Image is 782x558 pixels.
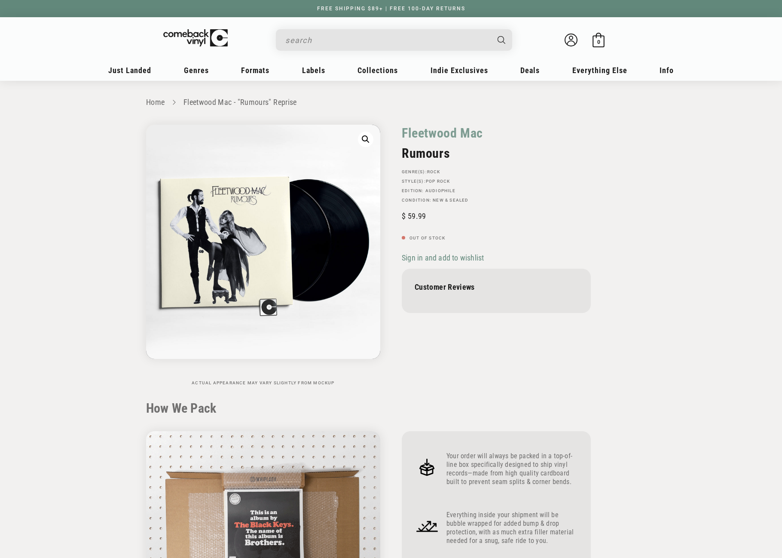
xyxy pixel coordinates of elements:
span: Collections [357,66,398,75]
p: Your order will always be packed in a top-of-line box specifically designed to ship vinyl records... [446,452,578,486]
p: STYLE(S): [402,179,591,184]
div: Search [276,29,512,51]
span: $ [402,212,406,221]
span: Deals [520,66,540,75]
span: Everything Else [572,66,627,75]
span: Indie Exclusives [431,66,488,75]
p: Edition: [402,188,591,193]
span: 0 [597,39,600,45]
p: Actual appearance may vary slightly from mockup [146,380,380,386]
p: Customer Reviews [415,282,578,291]
a: Fleetwood Mac - "Rumours" Reprise [183,98,297,107]
a: FREE SHIPPING $89+ | FREE 100-DAY RETURNS [309,6,474,12]
span: Just Landed [108,66,151,75]
span: Labels [302,66,325,75]
p: Everything inside your shipment will be bubble wrapped for added bump & drop protection, with as ... [446,511,578,545]
a: Rock [427,169,440,174]
a: Pop Rock [426,179,450,184]
a: Fleetwood Mac [402,125,483,141]
button: Sign in and add to wishlist [402,253,486,263]
span: Info [660,66,674,75]
h2: How We Pack [146,401,636,416]
p: GENRE(S): [402,169,591,175]
a: Home [146,98,165,107]
media-gallery: Gallery Viewer [146,125,380,386]
img: Frame_4.png [415,455,440,480]
span: Formats [241,66,269,75]
p: Condition: New & Sealed [402,198,591,203]
span: 59.99 [402,212,426,221]
nav: breadcrumbs [146,96,636,109]
img: Frame_4_1.png [415,514,440,539]
h2: Rumours [402,146,591,161]
button: Search [490,29,513,51]
span: Sign in and add to wishlist [402,253,484,262]
p: Out of stock [402,236,591,241]
span: Genres [184,66,209,75]
a: Audiophile [425,188,455,193]
input: search [285,31,489,49]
